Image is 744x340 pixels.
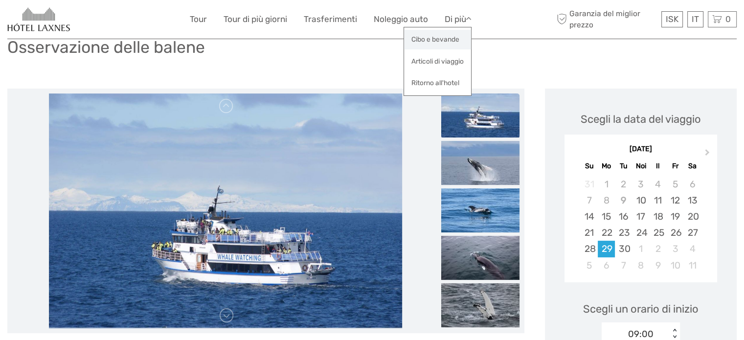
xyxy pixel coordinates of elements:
font: 16 [619,211,629,222]
font: 11 [654,195,662,206]
font: 31 [585,179,594,190]
font: 14 [585,211,594,222]
font: 28 [585,243,596,254]
font: 29 [602,243,612,254]
div: Scegli giovedì 25 settembre 2025 [650,225,667,241]
font: 3 [638,179,644,190]
font: 10 [636,195,646,206]
div: Scegli lunedì 22 settembre 2025 [598,225,615,241]
font: 15 [602,211,611,222]
a: Tour [190,12,207,26]
div: Non disponibile sabato 6 settembre 2025 [684,176,701,192]
div: Scegli giovedì 18 settembre 2025 [650,208,667,225]
font: 26 [671,227,682,238]
font: 7 [621,260,626,271]
div: Scegli domenica 21 settembre 2025 [581,225,598,241]
font: Fr [672,162,678,170]
font: 27 [688,227,698,238]
div: Scegli sabato 4 ottobre 2025 [684,241,701,257]
font: Tour [190,14,207,24]
div: Scegli venerdì 12 settembre 2025 [667,192,684,208]
font: 5 [586,260,592,271]
a: Noleggio auto [374,12,428,26]
button: Il mese prossimo [700,147,716,162]
font: Scegli un orario di inizio [583,302,699,316]
div: Scegli lunedì 6 ottobre 2025 [598,257,615,273]
font: Articoli di viaggio [411,57,464,65]
font: Di più [445,14,466,24]
div: Scegli venerdì 10 ottobre 2025 [667,257,684,273]
font: 23 [619,227,630,238]
font: 24 [636,227,647,238]
font: 17 [636,211,645,222]
font: 25 [654,227,664,238]
font: 12 [671,195,680,206]
font: 8 [638,260,644,271]
div: Non disponibile mercoledì 3 settembre 2025 [632,176,649,192]
font: ISK [666,14,678,24]
div: Scegli mercoledì 24 settembre 2025 [632,225,649,241]
div: Non disponibile venerdì 5 settembre 2025 [667,176,684,192]
font: [DATE] [630,145,652,153]
button: Apri il widget della chat LiveChat [113,15,124,27]
font: 13 [688,195,698,206]
div: Scegli giovedì 11 settembre 2025 [650,192,667,208]
font: 20 [688,211,699,222]
font: Su [585,162,593,170]
div: Scegli domenica 5 ottobre 2025 [581,257,598,273]
div: Scegli martedì 23 settembre 2025 [615,225,632,241]
font: < > [672,329,678,339]
font: IT [692,14,699,24]
div: Non disponibile martedì 9 settembre 2025 [615,192,632,208]
div: Non disponibile lunedì 8 settembre 2025 [598,192,615,208]
div: Scegli martedì 16 settembre 2025 [615,208,632,225]
div: Scegli venerdì 3 ottobre 2025 [667,241,684,257]
font: 9 [655,260,661,271]
font: Sa [688,162,697,170]
div: Scegli mercoledì 8 ottobre 2025 [632,257,649,273]
font: Noleggio auto [374,14,428,24]
div: Scegli sabato 11 ottobre 2025 [684,257,701,273]
div: Scegli mercoledì 1 ottobre 2025 [632,241,649,257]
font: 11 [689,260,697,271]
div: Non disponibile martedì 2 settembre 2025 [615,176,632,192]
div: Non disponibile lunedì 1 settembre 2025 [598,176,615,192]
font: 4 [690,243,696,254]
font: 2 [655,243,661,254]
div: Scegli domenica 14 settembre 2025 [581,208,598,225]
div: Scegli mercoledì 10 settembre 2025 [632,192,649,208]
font: 21 [585,227,594,238]
a: Trasferimenti [304,12,357,26]
font: 4 [655,179,661,190]
font: Tour di più giorni [224,14,287,24]
img: 653-b5268f4b-db9b-4810-b113-e60007b829f7_logo_small.jpg [7,7,70,31]
a: Cibo e bevande [404,30,471,49]
a: Articoli di viaggio [404,52,471,71]
img: 24eec741537d4ed48c68dc1405d2221a_slider_thumbnail.jpg [441,236,519,280]
div: mese 2025-09 [567,176,714,273]
div: Scegli lunedì 29 settembre 2025 [598,241,615,257]
font: Ritorno all'hotel [411,79,459,87]
font: Mo [602,162,611,170]
div: Scegli sabato 27 settembre 2025 [684,225,701,241]
font: Al momento siamo assenti. Tornate a trovarci più tardi! [14,17,234,25]
font: Tu [620,162,628,170]
font: 6 [690,179,696,190]
font: 10 [671,260,680,271]
font: 3 [672,243,678,254]
div: Scegli venerdì 19 settembre 2025 [667,208,684,225]
div: Scegli sabato 13 settembre 2025 [684,192,701,208]
div: Scegli domenica 28 settembre 2025 [581,241,598,257]
font: 09:00 [628,329,654,340]
font: 1 [639,243,643,254]
div: Scegli martedì 7 ottobre 2025 [615,257,632,273]
font: Garanzia del miglior prezzo [569,9,640,29]
div: Scegli giovedì 2 ottobre 2025 [650,241,667,257]
div: Scegli martedì 30 settembre 2025 [615,241,632,257]
a: Ritorno all'hotel [404,73,471,92]
font: 1 [605,179,609,190]
font: Scegli la data del viaggio [581,113,701,126]
div: Non disponibile domenica 7 settembre 2025 [581,192,598,208]
font: 22 [602,227,612,238]
img: c56d499c1b624f2c9e478ce81c54d960_slider_thumbnail.jpg [441,93,519,137]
